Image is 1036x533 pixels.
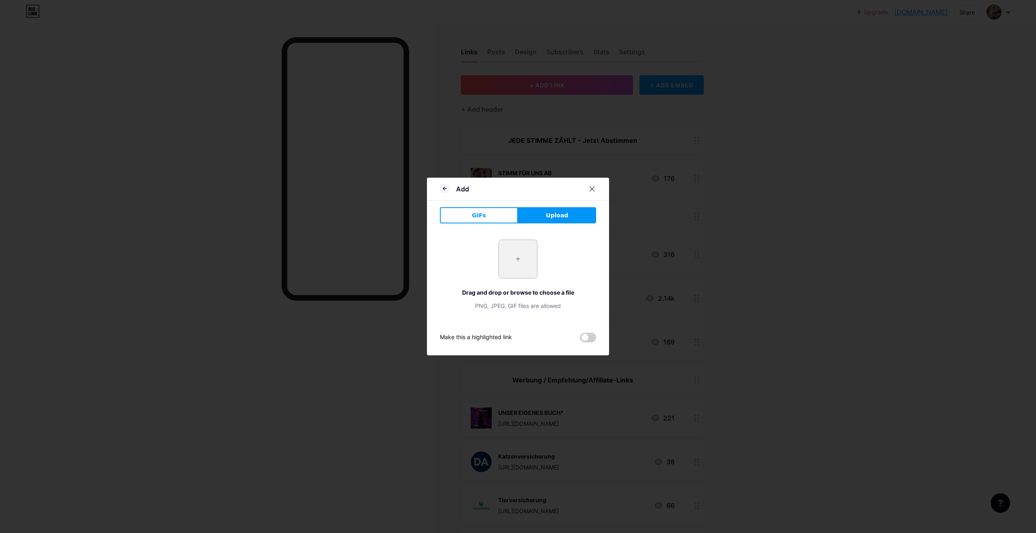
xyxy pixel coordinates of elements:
span: GIFs [472,211,486,220]
span: Upload [546,211,568,220]
button: GIFs [440,207,518,223]
div: PNG, JPEG, GIF files are allowed [440,302,596,310]
div: Drag and drop or browse to choose a file [440,288,596,297]
div: Make this a highlighted link [440,333,512,342]
button: Upload [518,207,596,223]
div: Add [456,184,469,194]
